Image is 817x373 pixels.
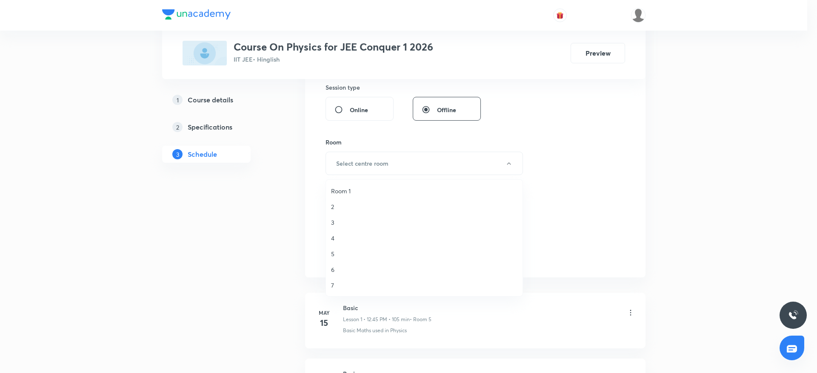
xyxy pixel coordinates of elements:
[331,202,517,211] span: 2
[331,265,517,274] span: 6
[331,281,517,290] span: 7
[331,234,517,243] span: 4
[331,218,517,227] span: 3
[331,249,517,258] span: 5
[331,186,517,195] span: Room 1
